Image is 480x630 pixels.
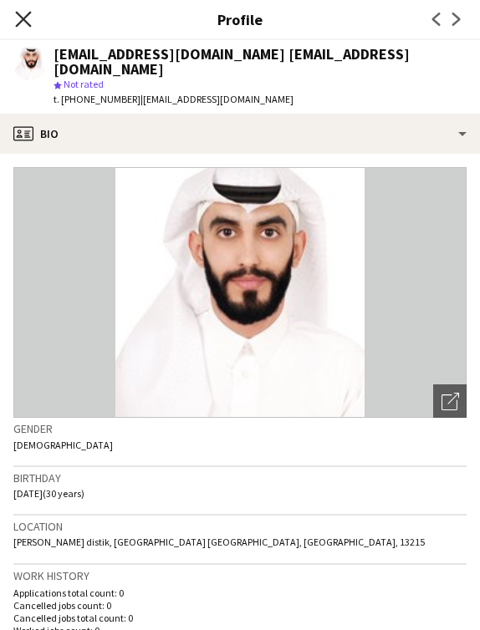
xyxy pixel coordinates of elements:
h3: Gender [13,421,467,436]
span: [DATE] (30 years) [13,487,84,500]
div: Open photos pop-in [433,384,467,418]
h3: Birthday [13,470,467,485]
p: Cancelled jobs total count: 0 [13,612,467,624]
img: Crew avatar or photo [13,167,467,418]
h3: Location [13,519,467,534]
p: Cancelled jobs count: 0 [13,599,467,612]
span: t. [PHONE_NUMBER] [54,93,140,105]
span: Not rated [64,78,104,90]
h3: Work history [13,568,467,583]
span: [PERSON_NAME] distik, [GEOGRAPHIC_DATA] [GEOGRAPHIC_DATA], [GEOGRAPHIC_DATA], 13215 [13,536,425,548]
p: Applications total count: 0 [13,587,467,599]
div: [EMAIL_ADDRESS][DOMAIN_NAME] [EMAIL_ADDRESS][DOMAIN_NAME] [54,47,467,77]
span: | [EMAIL_ADDRESS][DOMAIN_NAME] [140,93,294,105]
span: [DEMOGRAPHIC_DATA] [13,439,113,451]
